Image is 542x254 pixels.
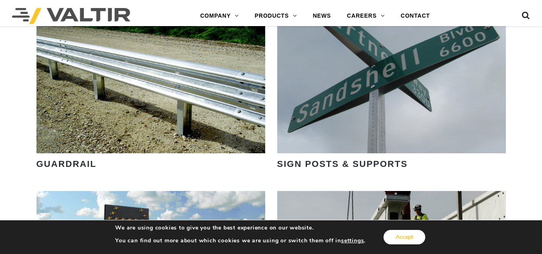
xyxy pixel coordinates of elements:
img: Valtir [12,8,130,24]
button: Accept [384,230,425,244]
p: You can find out more about which cookies we are using or switch them off in . [115,237,365,244]
strong: GUARDRAIL [37,159,97,169]
p: We are using cookies to give you the best experience on our website. [115,224,365,232]
a: COMPANY [192,8,247,24]
a: NEWS [305,8,339,24]
a: CONTACT [393,8,438,24]
button: settings [341,237,364,244]
a: PRODUCTS [247,8,305,24]
strong: SIGN POSTS & SUPPORTS [277,159,408,169]
a: CAREERS [339,8,393,24]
